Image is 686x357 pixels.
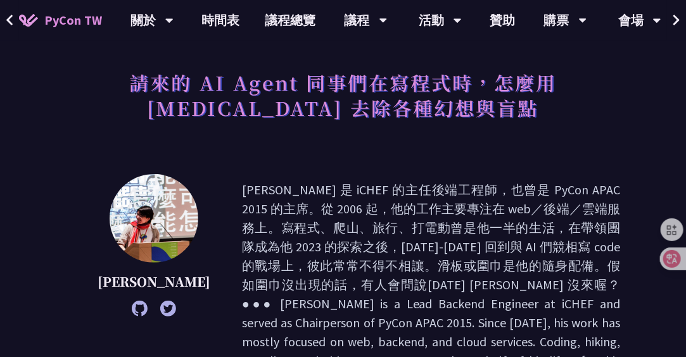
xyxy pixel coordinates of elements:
span: PyCon TW [44,11,102,30]
p: [PERSON_NAME] [98,272,210,291]
h1: 請來的 AI Agent 同事們在寫程式時，怎麼用 [MEDICAL_DATA] 去除各種幻想與盲點 [66,63,620,127]
a: PyCon TW [6,4,115,36]
img: Home icon of PyCon TW 2025 [19,14,38,27]
img: Keith Yang [110,174,198,263]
